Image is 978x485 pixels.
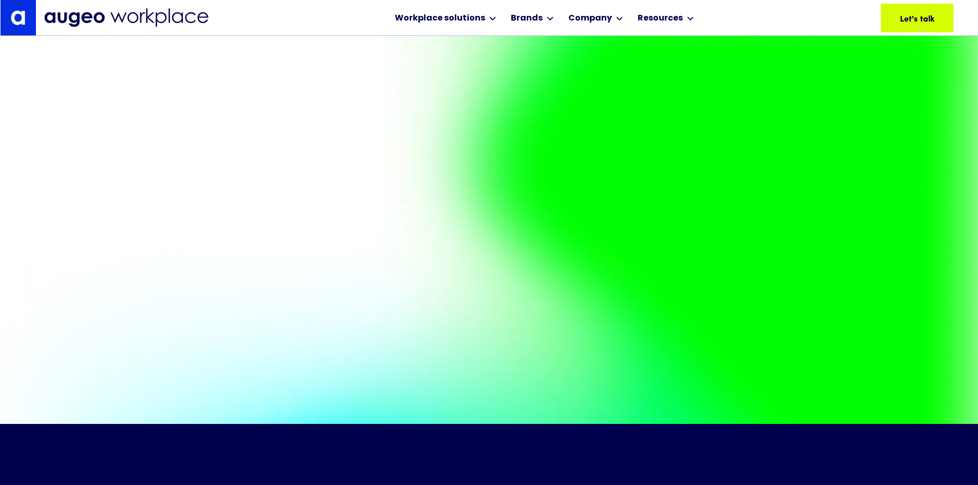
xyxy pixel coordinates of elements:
[11,10,25,25] img: Augeo's "a" monogram decorative logo in white.
[568,12,612,25] div: Company
[638,12,683,25] div: Resources
[511,12,543,25] div: Brands
[395,12,485,25] div: Workplace solutions
[881,4,953,32] a: Let's talk
[44,8,208,27] img: Augeo Workplace business unit full logo in mignight blue.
